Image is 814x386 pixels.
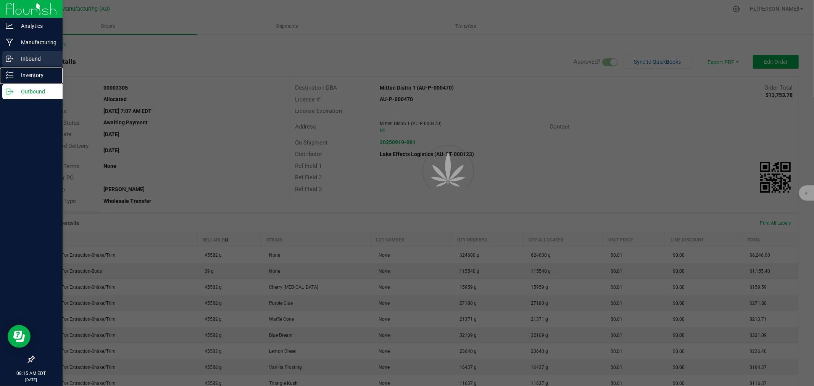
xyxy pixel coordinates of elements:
[13,21,59,31] p: Analytics
[13,87,59,96] p: Outbound
[6,22,13,30] inline-svg: Analytics
[3,370,59,377] p: 08:15 AM EDT
[6,88,13,95] inline-svg: Outbound
[3,377,59,383] p: [DATE]
[6,39,13,46] inline-svg: Manufacturing
[13,38,59,47] p: Manufacturing
[13,54,59,63] p: Inbound
[13,71,59,80] p: Inventory
[8,325,31,348] iframe: Resource center
[6,71,13,79] inline-svg: Inventory
[6,55,13,63] inline-svg: Inbound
